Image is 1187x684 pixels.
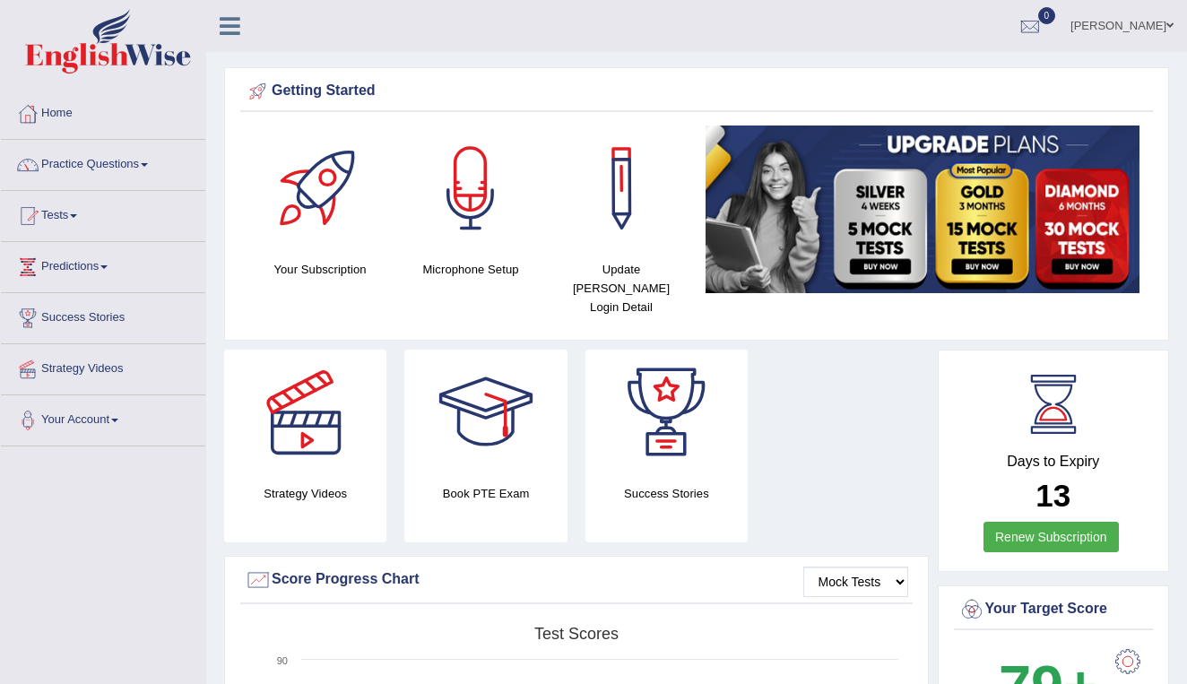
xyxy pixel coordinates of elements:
a: Your Account [1,395,205,440]
a: Renew Subscription [983,522,1119,552]
div: Your Target Score [958,596,1149,623]
h4: Strategy Videos [224,484,386,503]
div: Getting Started [245,78,1148,105]
h4: Microphone Setup [404,260,537,279]
a: Predictions [1,242,205,287]
div: Score Progress Chart [245,567,908,593]
h4: Days to Expiry [958,454,1149,470]
tspan: Test scores [534,625,619,643]
a: Home [1,89,205,134]
h4: Update [PERSON_NAME] Login Detail [555,260,688,316]
a: Strategy Videos [1,344,205,389]
span: 0 [1038,7,1056,24]
text: 90 [277,655,288,666]
h4: Your Subscription [254,260,386,279]
a: Success Stories [1,293,205,338]
a: Practice Questions [1,140,205,185]
b: 13 [1035,478,1070,513]
img: small5.jpg [706,126,1139,293]
h4: Success Stories [585,484,748,503]
a: Tests [1,191,205,236]
h4: Book PTE Exam [404,484,567,503]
